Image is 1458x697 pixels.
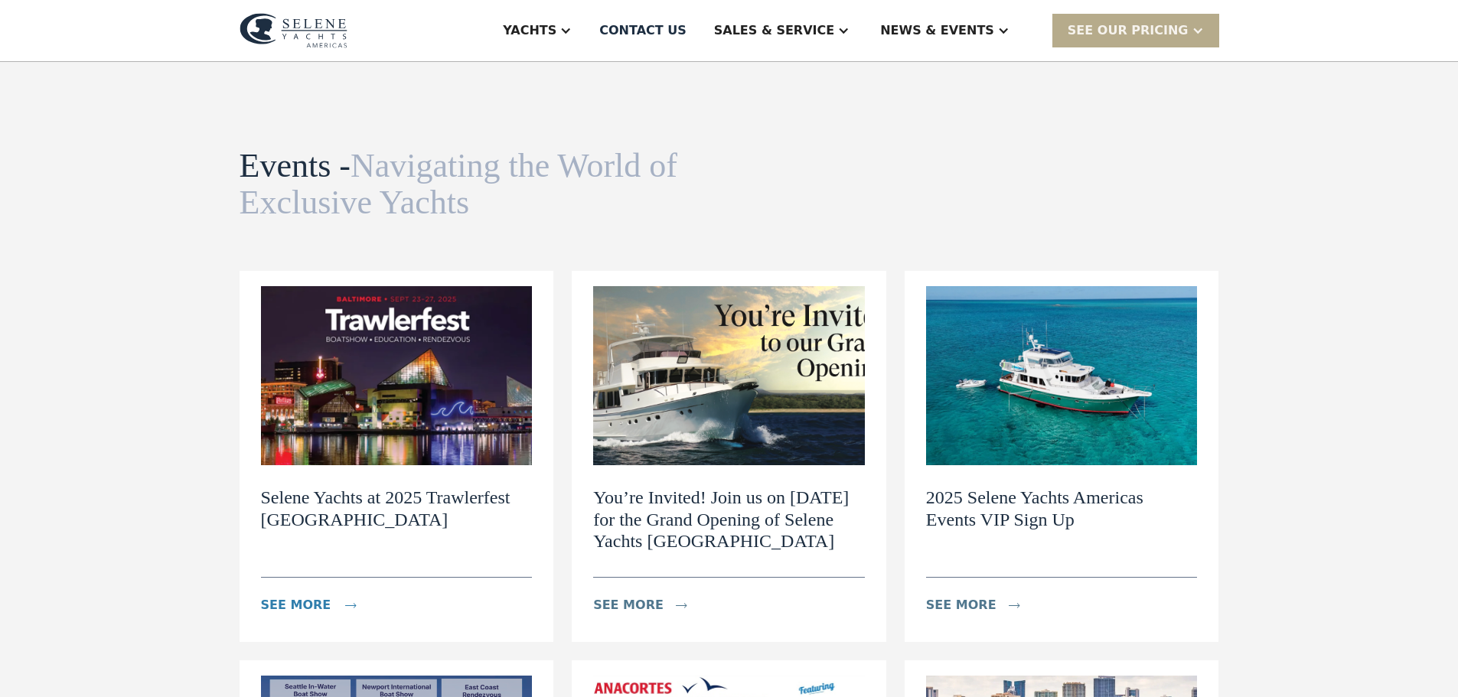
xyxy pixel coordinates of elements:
[572,271,886,642] a: You’re Invited! Join us on [DATE] for the Grand Opening of Selene Yachts [GEOGRAPHIC_DATA]see mor...
[240,148,682,222] h1: Events -
[240,147,677,221] span: Navigating the World of Exclusive Yachts
[240,13,347,48] img: logo
[905,271,1219,642] a: 2025 Selene Yachts Americas Events VIP Sign Upsee moreicon
[880,21,994,40] div: News & EVENTS
[926,487,1198,531] h2: 2025 Selene Yachts Americas Events VIP Sign Up
[240,271,554,642] a: Selene Yachts at 2025 Trawlerfest [GEOGRAPHIC_DATA]see moreicon
[714,21,834,40] div: Sales & Service
[676,603,687,608] img: icon
[593,487,865,552] h2: You’re Invited! Join us on [DATE] for the Grand Opening of Selene Yachts [GEOGRAPHIC_DATA]
[345,603,357,608] img: icon
[261,487,533,531] h2: Selene Yachts at 2025 Trawlerfest [GEOGRAPHIC_DATA]
[926,596,996,614] div: see more
[261,596,331,614] div: see more
[1009,603,1020,608] img: icon
[599,21,687,40] div: Contact US
[503,21,556,40] div: Yachts
[1052,14,1219,47] div: SEE Our Pricing
[1068,21,1189,40] div: SEE Our Pricing
[593,596,664,614] div: see more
